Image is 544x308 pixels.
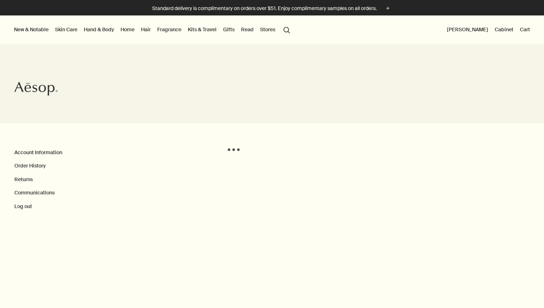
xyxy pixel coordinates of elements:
a: Skin Care [54,25,79,34]
button: Stores [259,25,277,34]
a: Order History [14,162,46,169]
button: New & Notable [13,25,50,34]
a: Hand & Body [82,25,115,34]
button: Log out [14,203,32,210]
nav: primary [13,15,293,44]
button: Open search [280,23,293,36]
p: Standard delivery is complimentary on orders over $51. Enjoy complimentary samples on all orders. [152,5,377,12]
a: Aesop [13,80,59,100]
a: Read [240,25,255,34]
a: Returns [14,176,33,183]
a: Kits & Travel [186,25,218,34]
a: Fragrance [156,25,183,34]
a: Home [119,25,136,34]
a: Gifts [222,25,236,34]
button: Standard delivery is complimentary on orders over $51. Enjoy complimentary samples on all orders. [152,4,392,13]
a: Communications [14,189,55,196]
a: Account Information [14,149,62,156]
svg: Aesop [14,82,58,96]
a: Hair [140,25,152,34]
nav: My Account Page Menu Navigation [14,148,227,210]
